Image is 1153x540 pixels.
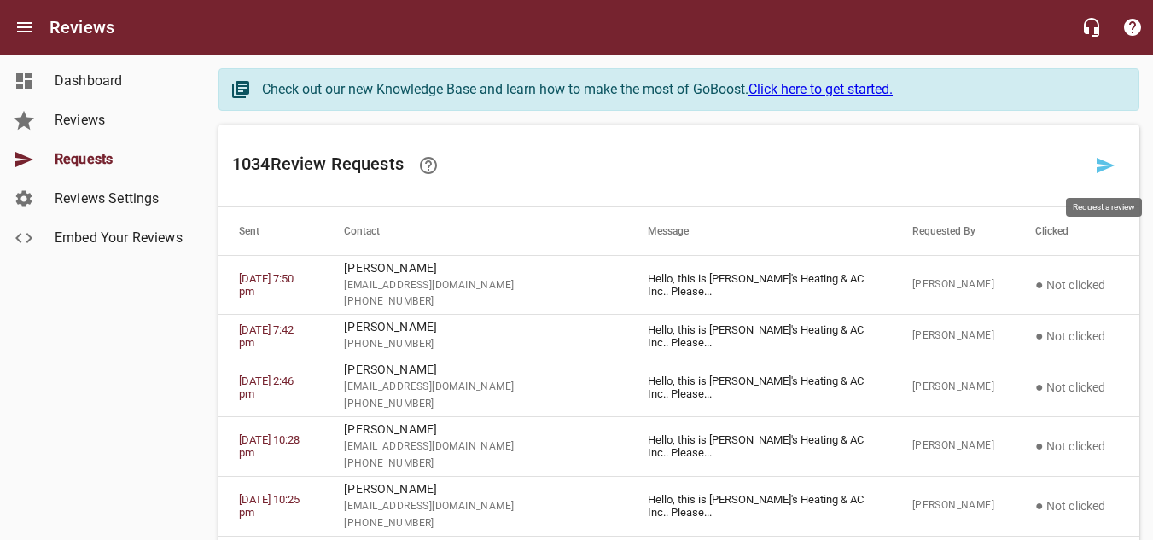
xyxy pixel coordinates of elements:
[748,81,893,97] a: Click here to get started.
[239,433,300,459] a: [DATE] 10:28 pm
[55,110,184,131] span: Reviews
[1035,438,1044,454] span: ●
[55,149,184,170] span: Requests
[55,71,184,91] span: Dashboard
[344,396,607,413] span: [PHONE_NUMBER]
[344,456,607,473] span: [PHONE_NUMBER]
[344,336,607,353] span: [PHONE_NUMBER]
[627,207,892,255] th: Message
[55,228,184,248] span: Embed Your Reviews
[627,315,892,357] td: Hello, this is [PERSON_NAME]'s Heating & AC Inc.. Please ...
[912,497,994,514] span: [PERSON_NAME]
[1035,497,1044,514] span: ●
[1071,7,1112,48] button: Live Chat
[912,276,994,293] span: [PERSON_NAME]
[1035,377,1119,398] p: Not clicked
[344,379,607,396] span: [EMAIL_ADDRESS][DOMAIN_NAME]
[627,476,892,536] td: Hello, this is [PERSON_NAME]'s Heating & AC Inc.. Please ...
[344,318,607,336] p: [PERSON_NAME]
[1035,436,1119,456] p: Not clicked
[912,328,994,345] span: [PERSON_NAME]
[344,259,607,277] p: [PERSON_NAME]
[912,438,994,455] span: [PERSON_NAME]
[262,79,1121,100] div: Check out our new Knowledge Base and learn how to make the most of GoBoost.
[1035,326,1119,346] p: Not clicked
[344,421,607,438] p: [PERSON_NAME]
[344,277,607,294] span: [EMAIL_ADDRESS][DOMAIN_NAME]
[344,480,607,498] p: [PERSON_NAME]
[1035,276,1044,293] span: ●
[892,207,1015,255] th: Requested By
[1035,496,1119,516] p: Not clicked
[4,7,45,48] button: Open drawer
[627,417,892,477] td: Hello, this is [PERSON_NAME]'s Heating & AC Inc.. Please ...
[49,14,114,41] h6: Reviews
[218,207,323,255] th: Sent
[344,293,607,311] span: [PHONE_NUMBER]
[239,493,300,519] a: [DATE] 10:25 pm
[1112,7,1153,48] button: Support Portal
[344,515,607,532] span: [PHONE_NUMBER]
[408,145,449,186] a: Learn how requesting reviews can improve your online presence
[627,357,892,417] td: Hello, this is [PERSON_NAME]'s Heating & AC Inc.. Please ...
[344,438,607,456] span: [EMAIL_ADDRESS][DOMAIN_NAME]
[912,379,994,396] span: [PERSON_NAME]
[239,323,294,349] a: [DATE] 7:42 pm
[323,207,627,255] th: Contact
[627,255,892,315] td: Hello, this is [PERSON_NAME]'s Heating & AC Inc.. Please ...
[344,498,607,515] span: [EMAIL_ADDRESS][DOMAIN_NAME]
[1035,275,1119,295] p: Not clicked
[239,375,294,400] a: [DATE] 2:46 pm
[55,189,184,209] span: Reviews Settings
[1015,207,1139,255] th: Clicked
[344,361,607,379] p: [PERSON_NAME]
[232,145,1085,186] h6: 1034 Review Request s
[1035,379,1044,395] span: ●
[1035,328,1044,344] span: ●
[239,272,294,298] a: [DATE] 7:50 pm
